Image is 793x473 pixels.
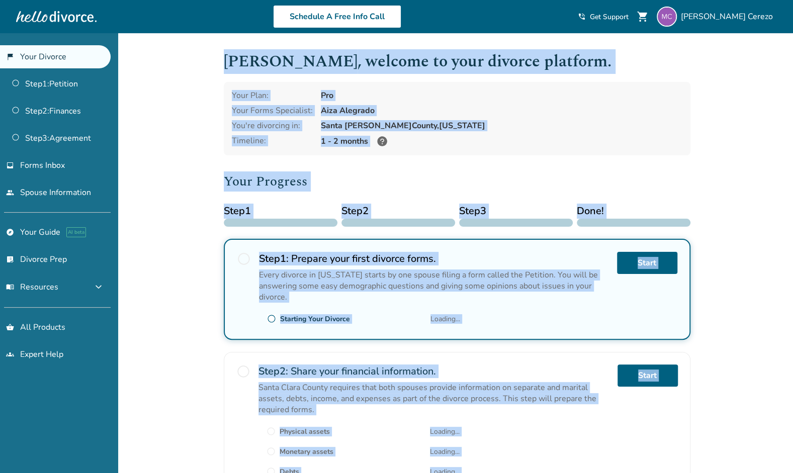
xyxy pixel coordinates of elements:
span: Resources [6,281,58,293]
span: radio_button_unchecked [237,252,251,266]
a: Start [617,252,677,274]
span: radio_button_unchecked [267,427,276,436]
div: Monetary assets [280,447,333,456]
span: Forms Inbox [20,160,65,171]
span: Step 3 [459,204,573,219]
strong: Step 1 : [259,252,289,265]
span: Step 1 [224,204,337,219]
span: inbox [6,161,14,169]
span: Loading... [430,427,460,436]
span: menu_book [6,283,14,291]
span: Get Support [590,12,629,22]
h2: Your Progress [224,171,690,192]
span: AI beta [66,227,86,237]
a: Schedule A Free Info Call [273,5,401,28]
span: Step 2 [341,204,455,219]
span: list_alt_check [6,255,14,263]
span: Loading... [430,314,460,324]
h2: Share your financial information. [258,364,609,378]
span: radio_button_unchecked [236,364,250,379]
span: [PERSON_NAME] Cerezo [681,11,777,22]
div: Starting Your Divorce [280,314,350,324]
div: 1 - 2 months [321,135,682,147]
span: expand_more [93,281,105,293]
p: Every divorce in [US_STATE] starts by one spouse filing a form called the Petition. You will be a... [259,269,609,303]
div: Aiza Alegrado [321,105,682,116]
div: Pro [321,90,682,101]
h2: Prepare your first divorce forms. [259,252,609,265]
span: explore [6,228,14,236]
a: Start [618,364,678,387]
span: people [6,188,14,197]
a: phone_in_talkGet Support [578,12,629,22]
div: Timeline: [232,135,313,147]
iframe: Chat Widget [743,425,793,473]
p: Santa Clara County requires that both spouses provide information on separate and marital assets,... [258,382,609,415]
img: mcerezogt@gmail.com [657,7,677,27]
span: Done! [577,204,690,219]
span: Loading... [430,447,460,456]
div: Your Plan: [232,90,313,101]
strong: Step 2 : [258,364,288,378]
span: shopping_basket [6,323,14,331]
span: radio_button_unchecked [267,447,276,456]
span: flag_2 [6,53,14,61]
span: shopping_cart [637,11,649,23]
div: Santa [PERSON_NAME] County, [US_STATE] [321,120,682,131]
span: phone_in_talk [578,13,586,21]
span: groups [6,350,14,358]
span: radio_button_unchecked [267,314,276,323]
div: Your Forms Specialist: [232,105,313,116]
div: You're divorcing in: [232,120,313,131]
div: Physical assets [280,427,330,436]
h1: [PERSON_NAME] , welcome to your divorce platform. [224,49,690,74]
